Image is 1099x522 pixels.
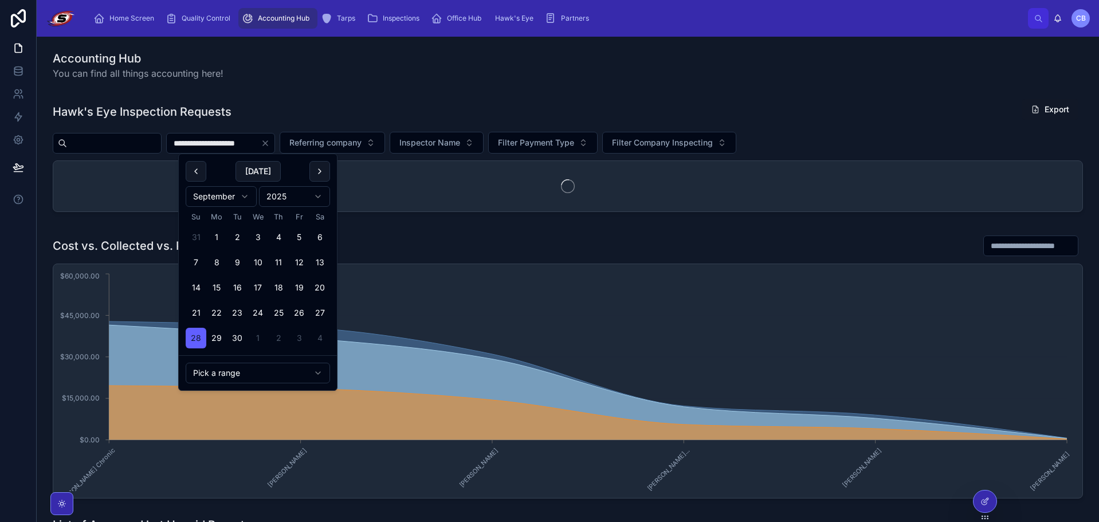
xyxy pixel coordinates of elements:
[541,8,597,29] a: Partners
[182,14,230,23] span: Quality Control
[46,9,76,28] img: App logo
[186,211,330,348] table: September 2025
[109,14,154,23] span: Home Screen
[495,14,533,23] span: Hawk's Eye
[458,446,500,489] text: [PERSON_NAME]
[383,14,419,23] span: Inspections
[248,252,268,273] button: Wednesday, September 10th, 2025
[248,277,268,298] button: Wednesday, September 17th, 2025
[612,137,713,148] span: Filter Company Inspecting
[248,227,268,248] button: Wednesday, September 3rd, 2025
[60,271,1076,491] div: chart
[206,252,227,273] button: Monday, September 8th, 2025
[186,328,206,348] button: Sunday, September 28th, 2025, selected
[289,137,362,148] span: Referring company
[289,227,309,248] button: Friday, September 5th, 2025
[289,252,309,273] button: Friday, September 12th, 2025
[248,328,268,348] button: Wednesday, October 1st, 2025
[289,277,309,298] button: Friday, September 19th, 2025
[186,277,206,298] button: Sunday, September 14th, 2025
[227,227,248,248] button: Tuesday, September 2nd, 2025
[390,132,484,154] button: Select Button
[337,14,355,23] span: Tarps
[489,8,541,29] a: Hawk's Eye
[266,446,309,489] text: [PERSON_NAME]
[268,277,289,298] button: Thursday, September 18th, 2025
[235,161,281,182] button: [DATE]
[227,328,248,348] button: Tuesday, September 30th, 2025
[309,328,330,348] button: Saturday, October 4th, 2025
[206,277,227,298] button: Monday, September 15th, 2025
[399,137,460,148] span: Inspector Name
[60,352,100,361] tspan: $30,000.00
[186,252,206,273] button: Sunday, September 7th, 2025
[227,277,248,298] button: Tuesday, September 16th, 2025
[162,8,238,29] a: Quality Control
[53,66,223,80] span: You can find all things accounting here!
[62,394,100,402] tspan: $15,000.00
[447,14,481,23] span: Office Hub
[602,132,736,154] button: Select Button
[227,303,248,323] button: Tuesday, September 23rd, 2025
[60,272,100,280] tspan: $60,000.00
[186,227,206,248] button: Sunday, August 31st, 2025
[309,303,330,323] button: Saturday, September 27th, 2025
[498,137,574,148] span: Filter Payment Type
[186,303,206,323] button: Sunday, September 21st, 2025
[53,50,223,66] h1: Accounting Hub
[80,435,100,444] tspan: $0.00
[841,446,884,489] text: [PERSON_NAME]
[56,446,116,507] text: [PERSON_NAME] Chronic
[206,227,227,248] button: Monday, September 1st, 2025
[1029,446,1075,492] text: [PERSON_NAME]...
[309,252,330,273] button: Saturday, September 13th, 2025
[85,6,1028,31] div: scrollable content
[227,211,248,222] th: Tuesday
[248,303,268,323] button: Wednesday, September 24th, 2025
[60,311,100,320] tspan: $45,000.00
[268,227,289,248] button: Thursday, September 4th, 2025
[1076,14,1086,23] span: CB
[427,8,489,29] a: Office Hub
[268,303,289,323] button: Thursday, September 25th, 2025
[53,104,231,120] h1: Hawk's Eye Inspection Requests
[488,132,598,154] button: Select Button
[1022,99,1078,120] button: Export
[90,8,162,29] a: Home Screen
[309,277,330,298] button: Saturday, September 20th, 2025
[289,211,309,222] th: Friday
[186,363,330,383] button: Relative time
[268,252,289,273] button: Thursday, September 11th, 2025
[261,139,274,148] button: Clear
[206,303,227,323] button: Monday, September 22nd, 2025
[646,446,692,492] text: [PERSON_NAME]...
[268,211,289,222] th: Thursday
[206,328,227,348] button: Monday, September 29th, 2025
[268,328,289,348] button: Thursday, October 2nd, 2025
[309,227,330,248] button: Saturday, September 6th, 2025
[363,8,427,29] a: Inspections
[317,8,363,29] a: Tarps
[561,14,589,23] span: Partners
[309,211,330,222] th: Saturday
[258,14,309,23] span: Accounting Hub
[186,211,206,222] th: Sunday
[289,303,309,323] button: Friday, September 26th, 2025
[280,132,385,154] button: Select Button
[53,238,286,254] h1: Cost vs. Collected vs. Payout by Inspector
[248,211,268,222] th: Wednesday
[289,328,309,348] button: Friday, October 3rd, 2025
[206,211,227,222] th: Monday
[227,252,248,273] button: Tuesday, September 9th, 2025
[238,8,317,29] a: Accounting Hub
